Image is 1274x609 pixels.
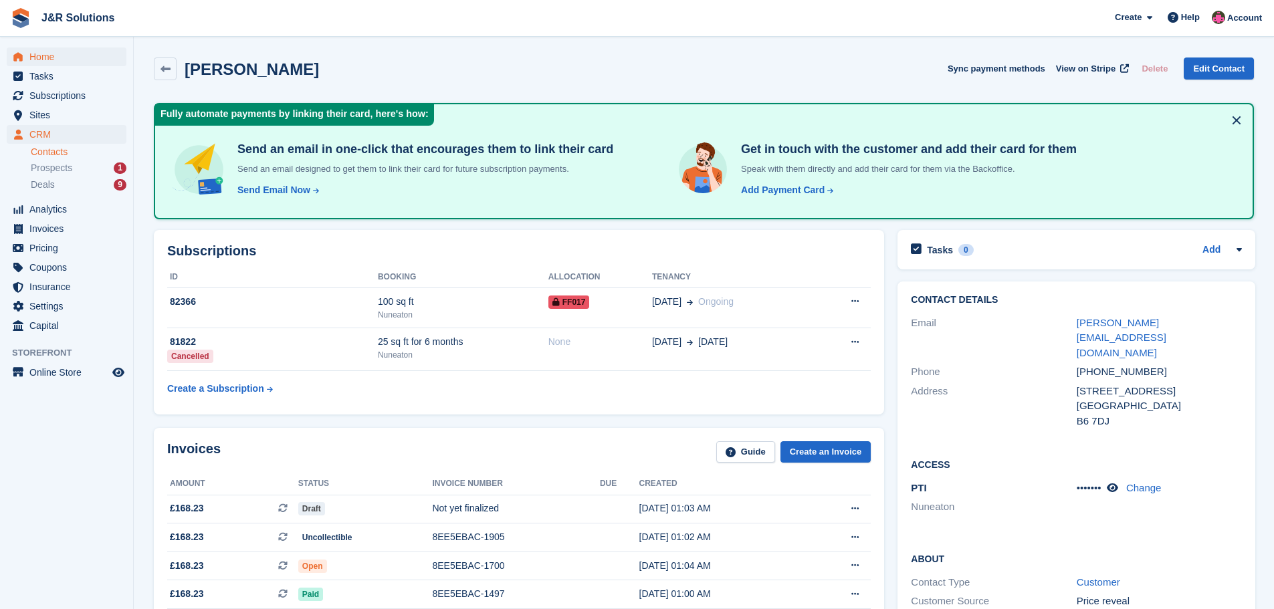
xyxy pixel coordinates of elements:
[29,106,110,124] span: Sites
[31,162,72,174] span: Prospects
[167,441,221,463] h2: Invoices
[29,125,110,144] span: CRM
[548,335,652,349] div: None
[432,587,599,601] div: 8EE5EBAC-1497
[29,258,110,277] span: Coupons
[927,244,953,256] h2: Tasks
[185,60,319,78] h2: [PERSON_NAME]
[12,346,133,360] span: Storefront
[7,363,126,382] a: menu
[7,67,126,86] a: menu
[36,7,120,29] a: J&R Solutions
[29,86,110,105] span: Subscriptions
[911,457,1242,471] h2: Access
[548,295,590,309] span: FF017
[716,441,775,463] a: Guide
[7,297,126,316] a: menu
[1181,11,1200,24] span: Help
[298,560,327,573] span: Open
[167,350,213,363] div: Cancelled
[600,473,639,495] th: Due
[548,267,652,288] th: Allocation
[29,363,110,382] span: Online Store
[911,482,926,493] span: PTI
[911,316,1076,361] div: Email
[911,384,1076,429] div: Address
[736,162,1077,176] p: Speak with them directly and add their card for them via the Backoffice.
[237,183,310,197] div: Send Email Now
[1051,57,1132,80] a: View on Stripe
[7,86,126,105] a: menu
[114,162,126,174] div: 1
[378,335,548,349] div: 25 sq ft for 6 months
[167,295,378,309] div: 82366
[432,530,599,544] div: 8EE5EBAC-1905
[31,178,126,192] a: Deals 9
[639,501,807,515] div: [DATE] 01:03 AM
[639,530,807,544] div: [DATE] 01:02 AM
[29,239,110,257] span: Pricing
[167,335,378,349] div: 81822
[29,200,110,219] span: Analytics
[114,179,126,191] div: 9
[1077,364,1242,380] div: [PHONE_NUMBER]
[1077,317,1166,358] a: [PERSON_NAME][EMAIL_ADDRESS][DOMAIN_NAME]
[911,499,1076,515] li: Nuneaton
[1115,11,1142,24] span: Create
[31,161,126,175] a: Prospects 1
[167,267,378,288] th: ID
[378,309,548,321] div: Nuneaton
[1212,11,1225,24] img: Julie Morgan
[741,183,825,197] div: Add Payment Card
[31,146,126,158] a: Contacts
[7,219,126,238] a: menu
[7,125,126,144] a: menu
[698,335,728,349] span: [DATE]
[167,376,273,401] a: Create a Subscription
[736,183,835,197] a: Add Payment Card
[29,219,110,238] span: Invoices
[911,575,1076,590] div: Contact Type
[1077,384,1242,399] div: [STREET_ADDRESS]
[7,47,126,66] a: menu
[698,296,734,307] span: Ongoing
[1056,62,1116,76] span: View on Stripe
[167,243,871,259] h2: Subscriptions
[7,239,126,257] a: menu
[170,501,204,515] span: £168.23
[948,57,1045,80] button: Sync payment methods
[432,473,599,495] th: Invoice number
[911,594,1076,609] div: Customer Source
[29,47,110,66] span: Home
[298,473,433,495] th: Status
[652,295,681,309] span: [DATE]
[1126,482,1162,493] a: Change
[639,587,807,601] div: [DATE] 01:00 AM
[675,142,730,197] img: get-in-touch-e3e95b6451f4e49772a6039d3abdde126589d6f45a760754adfa51be33bf0f70.svg
[7,277,126,296] a: menu
[29,316,110,335] span: Capital
[1136,57,1173,80] button: Delete
[652,335,681,349] span: [DATE]
[170,559,204,573] span: £168.23
[911,295,1242,306] h2: Contact Details
[378,349,548,361] div: Nuneaton
[736,142,1077,157] h4: Get in touch with the customer and add their card for them
[639,559,807,573] div: [DATE] 01:04 AM
[378,295,548,309] div: 100 sq ft
[1077,482,1101,493] span: •••••••
[911,552,1242,565] h2: About
[378,267,548,288] th: Booking
[7,200,126,219] a: menu
[1184,57,1254,80] a: Edit Contact
[29,297,110,316] span: Settings
[958,244,974,256] div: 0
[7,258,126,277] a: menu
[167,473,298,495] th: Amount
[29,277,110,296] span: Insurance
[1202,243,1220,258] a: Add
[31,178,55,191] span: Deals
[639,473,807,495] th: Created
[170,530,204,544] span: £168.23
[780,441,871,463] a: Create an Invoice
